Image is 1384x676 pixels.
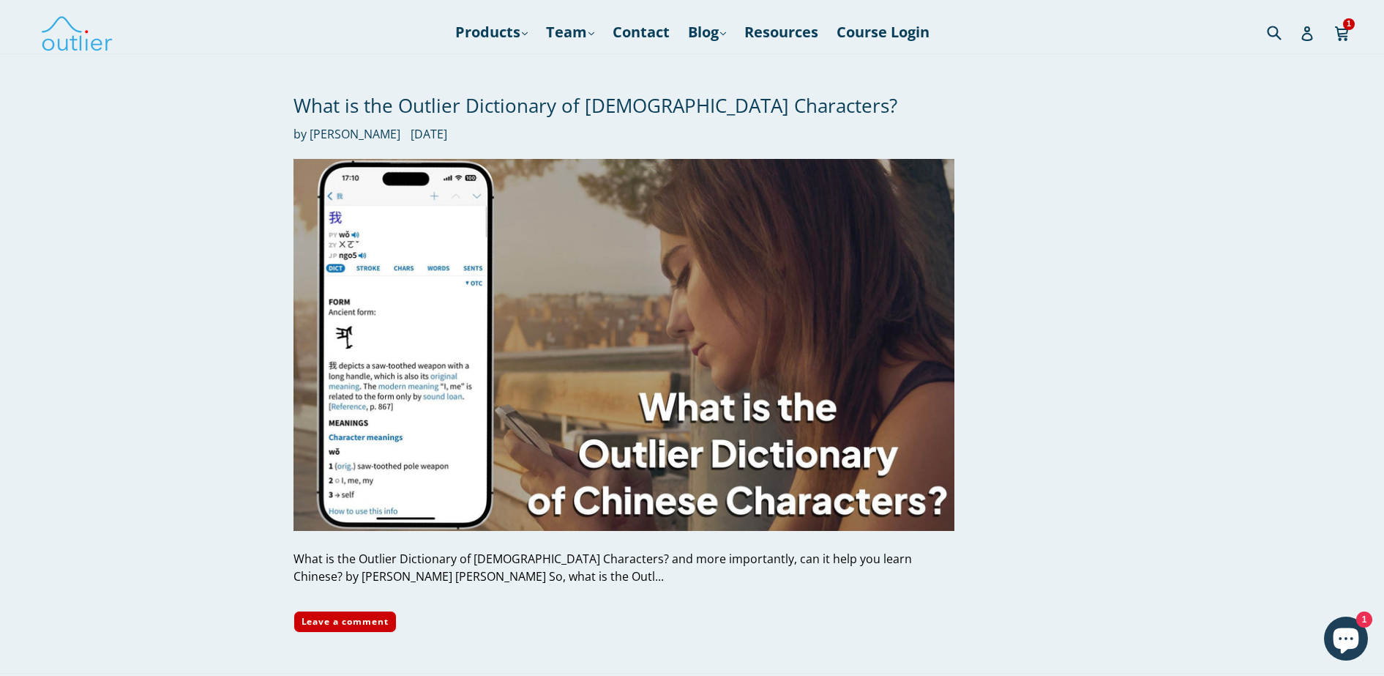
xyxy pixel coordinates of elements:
a: Resources [737,19,826,45]
inbox-online-store-chat: Shopify online store chat [1320,617,1372,664]
div: What is the Outlier Dictionary of [DEMOGRAPHIC_DATA] Characters? and more importantly, can it hel... [293,550,954,585]
img: What is the Outlier Dictionary of Chinese Characters? [293,159,954,531]
span: by [PERSON_NAME] [293,125,400,143]
a: 1 [1334,15,1351,49]
time: [DATE] [411,126,447,142]
a: Team [539,19,602,45]
input: Search [1263,17,1303,47]
span: 1 [1343,18,1355,29]
a: Contact [605,19,677,45]
a: Course Login [829,19,937,45]
img: Outlier Linguistics [40,11,113,53]
a: Products [448,19,535,45]
a: Leave a comment [293,611,397,633]
a: What is the Outlier Dictionary of [DEMOGRAPHIC_DATA] Characters? [293,92,897,119]
a: Blog [681,19,733,45]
